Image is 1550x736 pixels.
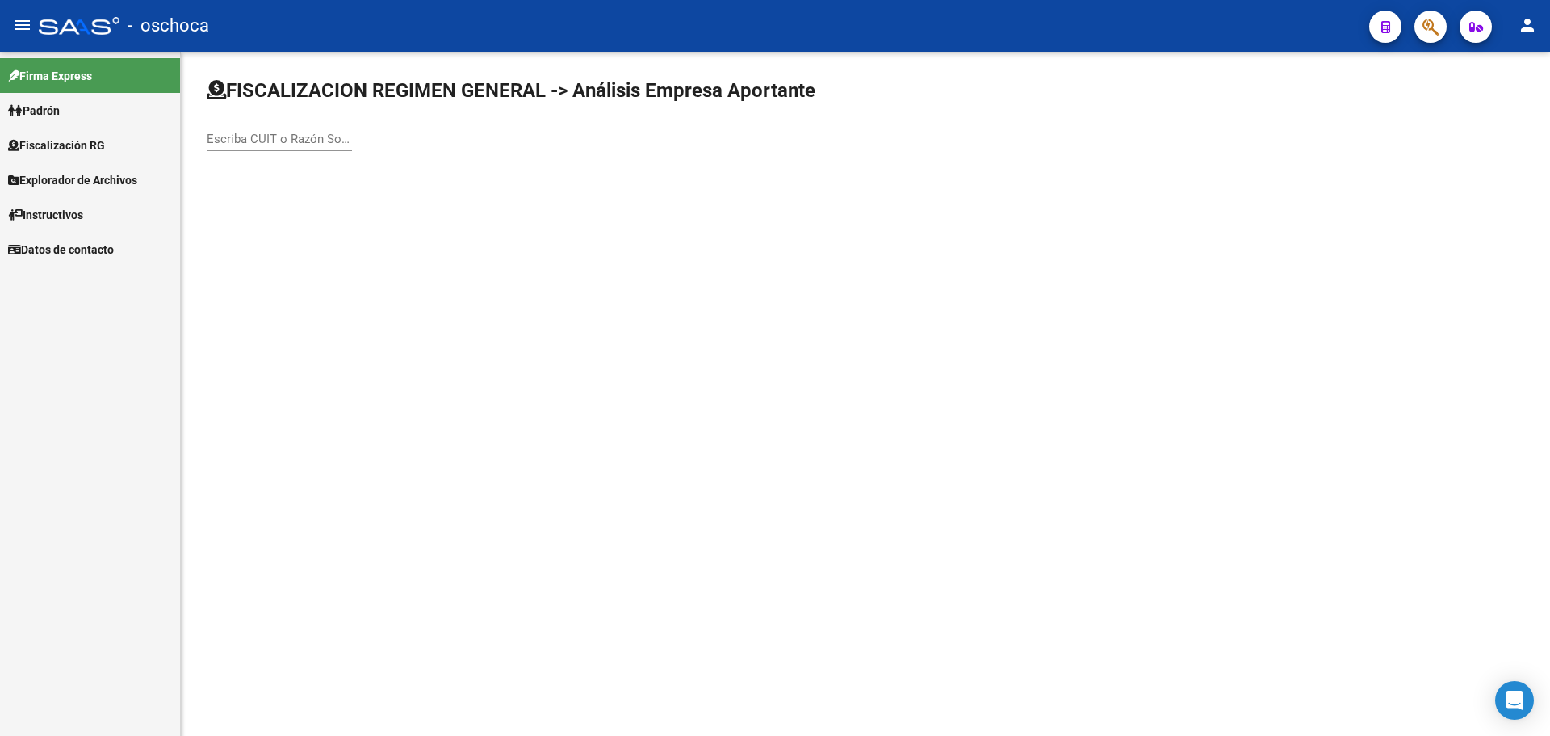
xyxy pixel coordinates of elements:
[8,102,60,120] span: Padrón
[13,15,32,35] mat-icon: menu
[8,67,92,85] span: Firma Express
[8,206,83,224] span: Instructivos
[128,8,209,44] span: - oschoca
[8,137,105,154] span: Fiscalización RG
[8,241,114,259] span: Datos de contacto
[1518,15,1537,35] mat-icon: person
[1495,681,1534,720] div: Open Intercom Messenger
[207,78,815,103] h1: FISCALIZACION REGIMEN GENERAL -> Análisis Empresa Aportante
[8,171,137,189] span: Explorador de Archivos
